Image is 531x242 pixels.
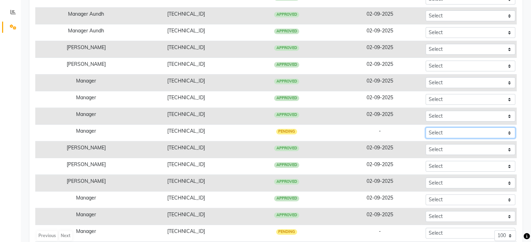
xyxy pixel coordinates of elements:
[338,58,421,75] td: 02-09-2025
[274,45,299,51] span: APPROVED
[274,179,299,185] span: APPROVED
[137,108,235,125] td: [TECHNICAL_ID]
[35,91,137,108] td: Manager
[338,158,421,175] td: 02-09-2025
[137,225,235,242] td: [TECHNICAL_ID]
[137,58,235,75] td: [TECHNICAL_ID]
[137,141,235,158] td: [TECHNICAL_ID]
[137,158,235,175] td: [TECHNICAL_ID]
[35,58,137,75] td: [PERSON_NAME]
[35,192,137,208] td: Manager
[276,129,297,134] span: PENDING
[35,175,137,192] td: [PERSON_NAME]
[338,75,421,91] td: 02-09-2025
[137,24,235,41] td: [TECHNICAL_ID]
[338,24,421,41] td: 02-09-2025
[35,125,137,141] td: Manager
[338,192,421,208] td: 02-09-2025
[274,212,299,218] span: APPROVED
[338,41,421,58] td: 02-09-2025
[274,29,299,34] span: APPROVED
[338,225,421,242] td: -
[137,175,235,192] td: [TECHNICAL_ID]
[35,141,137,158] td: [PERSON_NAME]
[274,79,299,84] span: APPROVED
[338,141,421,158] td: 02-09-2025
[35,41,137,58] td: [PERSON_NAME]
[276,229,297,235] span: PENDING
[137,125,235,141] td: [TECHNICAL_ID]
[35,24,137,41] td: Manager Aundh
[274,95,299,101] span: APPROVED
[338,125,421,141] td: -
[35,225,137,242] td: Manager
[137,91,235,108] td: [TECHNICAL_ID]
[137,8,235,24] td: [TECHNICAL_ID]
[274,12,299,17] span: APPROVED
[274,112,299,118] span: APPROVED
[338,208,421,225] td: 02-09-2025
[274,162,299,168] span: APPROVED
[274,62,299,68] span: APPROVED
[274,146,299,151] span: APPROVED
[35,208,137,225] td: Manager
[338,8,421,24] td: 02-09-2025
[35,158,137,175] td: [PERSON_NAME]
[338,175,421,192] td: 02-09-2025
[35,108,137,125] td: Manager
[338,91,421,108] td: 02-09-2025
[274,196,299,201] span: APPROVED
[137,192,235,208] td: [TECHNICAL_ID]
[137,41,235,58] td: [TECHNICAL_ID]
[35,8,137,24] td: Manager Aundh
[137,75,235,91] td: [TECHNICAL_ID]
[35,75,137,91] td: Manager
[338,108,421,125] td: 02-09-2025
[137,208,235,225] td: [TECHNICAL_ID]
